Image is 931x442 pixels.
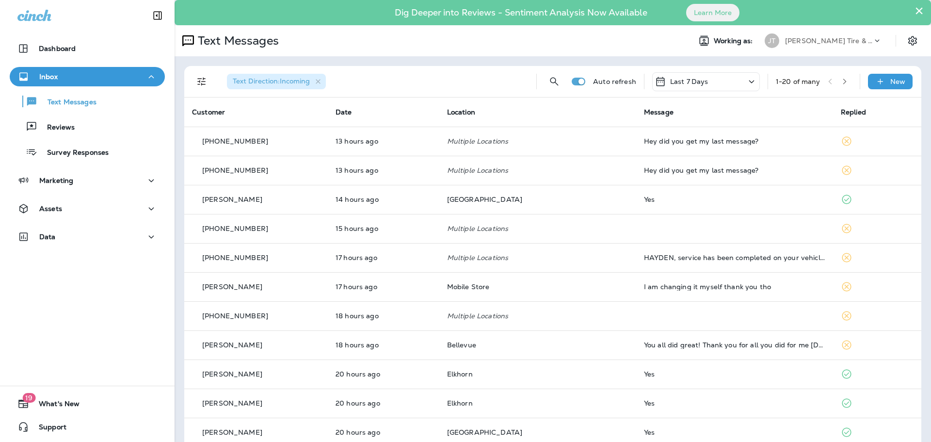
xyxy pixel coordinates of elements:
[202,137,268,145] p: [PHONE_NUMBER]
[37,148,109,158] p: Survey Responses
[336,196,432,203] p: Oct 6, 2025 04:14 PM
[39,45,76,52] p: Dashboard
[39,205,62,213] p: Assets
[670,78,708,85] p: Last 7 Days
[39,233,56,241] p: Data
[336,283,432,291] p: Oct 6, 2025 01:36 PM
[202,225,268,232] p: [PHONE_NUMBER]
[202,196,262,203] p: [PERSON_NAME]
[336,166,432,174] p: Oct 6, 2025 05:23 PM
[644,428,825,436] div: Yes
[202,428,262,436] p: [PERSON_NAME]
[10,67,165,86] button: Inbox
[227,74,326,89] div: Text Direction:Incoming
[202,283,262,291] p: [PERSON_NAME]
[447,166,628,174] p: Multiple Locations
[336,137,432,145] p: Oct 6, 2025 05:29 PM
[38,98,96,107] p: Text Messages
[10,39,165,58] button: Dashboard
[10,199,165,218] button: Assets
[644,196,825,203] div: Yes
[194,33,279,48] p: Text Messages
[192,72,211,91] button: Filters
[644,108,674,116] span: Message
[336,108,352,116] span: Date
[10,417,165,437] button: Support
[447,370,473,378] span: Elkhorn
[29,423,66,435] span: Support
[447,195,522,204] span: [GEOGRAPHIC_DATA]
[336,254,432,262] p: Oct 6, 2025 01:43 PM
[776,78,820,85] div: 1 - 20 of many
[545,72,564,91] button: Search Messages
[233,77,310,85] span: Text Direction : Incoming
[202,166,268,174] p: [PHONE_NUMBER]
[644,341,825,349] div: You all did great! Thank you for all you did for me today!
[644,254,825,262] div: HAYDEN, service has been completed on your vehicle by Jensen Tire & Auto, the total today is $0.0...
[202,370,262,378] p: [PERSON_NAME]
[202,399,262,407] p: [PERSON_NAME]
[644,399,825,407] div: Yes
[593,78,636,85] p: Auto refresh
[447,137,628,145] p: Multiple Locations
[336,341,432,349] p: Oct 6, 2025 12:09 PM
[192,108,225,116] span: Customer
[447,428,522,437] span: [GEOGRAPHIC_DATA]
[10,171,165,190] button: Marketing
[765,33,779,48] div: JT
[447,108,475,116] span: Location
[890,78,905,85] p: New
[10,142,165,162] button: Survey Responses
[447,341,476,349] span: Bellevue
[37,123,75,132] p: Reviews
[336,225,432,232] p: Oct 6, 2025 03:06 PM
[336,399,432,407] p: Oct 6, 2025 10:15 AM
[904,32,921,49] button: Settings
[202,341,262,349] p: [PERSON_NAME]
[39,73,58,81] p: Inbox
[336,370,432,378] p: Oct 6, 2025 10:31 AM
[10,394,165,413] button: 19What's New
[39,177,73,184] p: Marketing
[10,116,165,137] button: Reviews
[367,11,675,14] p: Dig Deeper into Reviews - Sentiment Analysis Now Available
[29,400,80,411] span: What's New
[447,254,628,262] p: Multiple Locations
[644,283,825,291] div: I am changing it myself thank you tho
[202,312,268,320] p: [PHONE_NUMBER]
[447,225,628,232] p: Multiple Locations
[447,399,473,408] span: Elkhorn
[10,91,165,112] button: Text Messages
[202,254,268,262] p: [PHONE_NUMBER]
[644,370,825,378] div: Yes
[915,3,924,18] button: Close
[336,428,432,436] p: Oct 6, 2025 10:10 AM
[144,6,171,25] button: Collapse Sidebar
[714,37,755,45] span: Working as:
[447,312,628,320] p: Multiple Locations
[644,166,825,174] div: Hey did you get my last message?
[644,137,825,145] div: Hey did you get my last message?
[336,312,432,320] p: Oct 6, 2025 12:13 PM
[785,37,872,45] p: [PERSON_NAME] Tire & Auto
[686,4,739,21] button: Learn More
[10,227,165,246] button: Data
[841,108,866,116] span: Replied
[22,393,35,403] span: 19
[447,282,490,291] span: Mobile Store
